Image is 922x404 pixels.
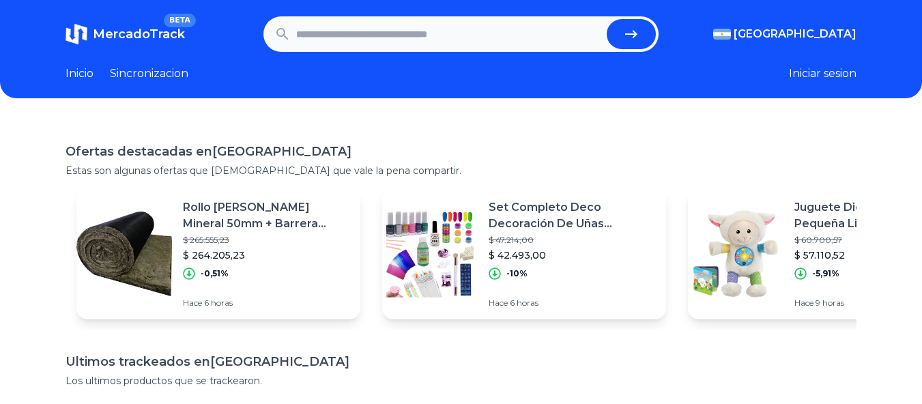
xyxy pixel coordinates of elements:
h1: Ofertas destacadas en [GEOGRAPHIC_DATA] [66,142,856,161]
button: Iniciar sesion [789,66,856,82]
p: Hace 6 horas [489,298,655,308]
p: $ 264.205,23 [183,248,349,262]
img: Featured image [382,206,478,302]
p: Set Completo Deco Decoración De Uñas Stamping Pinceles Sello [489,199,655,232]
p: $ 47.214,00 [489,235,655,246]
button: [GEOGRAPHIC_DATA] [713,26,856,42]
img: Argentina [713,29,731,40]
p: $ 265.555,23 [183,235,349,246]
span: MercadoTrack [93,27,185,42]
p: Hace 6 horas [183,298,349,308]
p: -10% [506,268,528,279]
p: $ 42.493,00 [489,248,655,262]
span: [GEOGRAPHIC_DATA] [734,26,856,42]
a: Featured imageRollo [PERSON_NAME] Mineral 50mm + Barrera Acústica X 5 M2$ 265.555,23$ 264.205,23-... [76,188,360,319]
h1: Ultimos trackeados en [GEOGRAPHIC_DATA] [66,352,856,371]
img: Featured image [76,206,172,302]
a: MercadoTrackBETA [66,23,185,45]
a: Featured imageSet Completo Deco Decoración De Uñas Stamping Pinceles Sello$ 47.214,00$ 42.493,00-... [382,188,666,319]
a: Sincronizacion [110,66,188,82]
p: Estas son algunas ofertas que [DEMOGRAPHIC_DATA] que vale la pena compartir. [66,164,856,177]
p: Los ultimos productos que se trackearon. [66,374,856,388]
a: Inicio [66,66,93,82]
img: Featured image [688,206,783,302]
p: -0,51% [201,268,229,279]
span: BETA [164,14,196,27]
p: -5,91% [812,268,839,279]
img: MercadoTrack [66,23,87,45]
p: Rollo [PERSON_NAME] Mineral 50mm + Barrera Acústica X 5 M2 [183,199,349,232]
